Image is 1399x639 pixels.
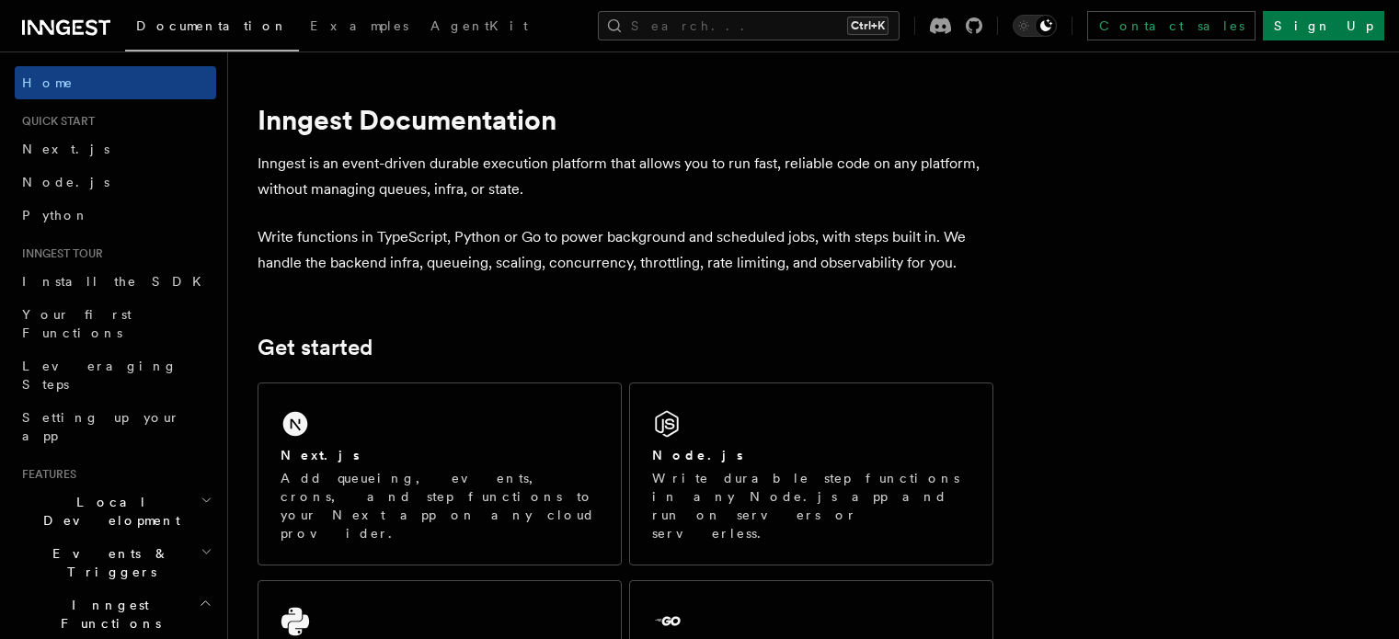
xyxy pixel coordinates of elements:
[15,493,201,530] span: Local Development
[15,265,216,298] a: Install the SDK
[22,274,212,289] span: Install the SDK
[258,151,993,202] p: Inngest is an event-driven durable execution platform that allows you to run fast, reliable code ...
[281,446,360,464] h2: Next.js
[15,467,76,482] span: Features
[258,224,993,276] p: Write functions in TypeScript, Python or Go to power background and scheduled jobs, with steps bu...
[1087,11,1256,40] a: Contact sales
[15,66,216,99] a: Home
[15,165,216,199] a: Node.js
[598,11,900,40] button: Search...Ctrl+K
[22,175,109,189] span: Node.js
[419,6,539,50] a: AgentKit
[125,6,299,51] a: Documentation
[1263,11,1384,40] a: Sign Up
[652,469,970,542] p: Write durable step functions in any Node.js app and run on servers or serverless.
[281,469,599,542] p: Add queueing, events, crons, and step functions to your Next app on any cloud provider.
[847,17,889,35] kbd: Ctrl+K
[22,208,89,223] span: Python
[258,103,993,136] h1: Inngest Documentation
[15,199,216,232] a: Python
[629,382,993,565] a: Node.jsWrite durable step functions in any Node.js app and run on servers or serverless.
[15,132,216,165] a: Next.js
[15,596,199,633] span: Inngest Functions
[15,537,216,588] button: Events & Triggers
[15,246,103,261] span: Inngest tour
[258,335,373,360] a: Get started
[15,114,95,129] span: Quick start
[310,18,408,33] span: Examples
[22,142,109,156] span: Next.js
[430,18,528,33] span: AgentKit
[22,359,178,392] span: Leveraging Steps
[15,298,216,349] a: Your first Functions
[15,401,216,452] a: Setting up your app
[15,485,216,537] button: Local Development
[22,74,74,92] span: Home
[15,544,201,581] span: Events & Triggers
[1013,15,1057,37] button: Toggle dark mode
[299,6,419,50] a: Examples
[258,382,622,565] a: Next.jsAdd queueing, events, crons, and step functions to your Next app on any cloud provider.
[22,307,132,340] span: Your first Functions
[22,410,180,443] span: Setting up your app
[652,446,743,464] h2: Node.js
[15,349,216,401] a: Leveraging Steps
[136,18,288,33] span: Documentation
